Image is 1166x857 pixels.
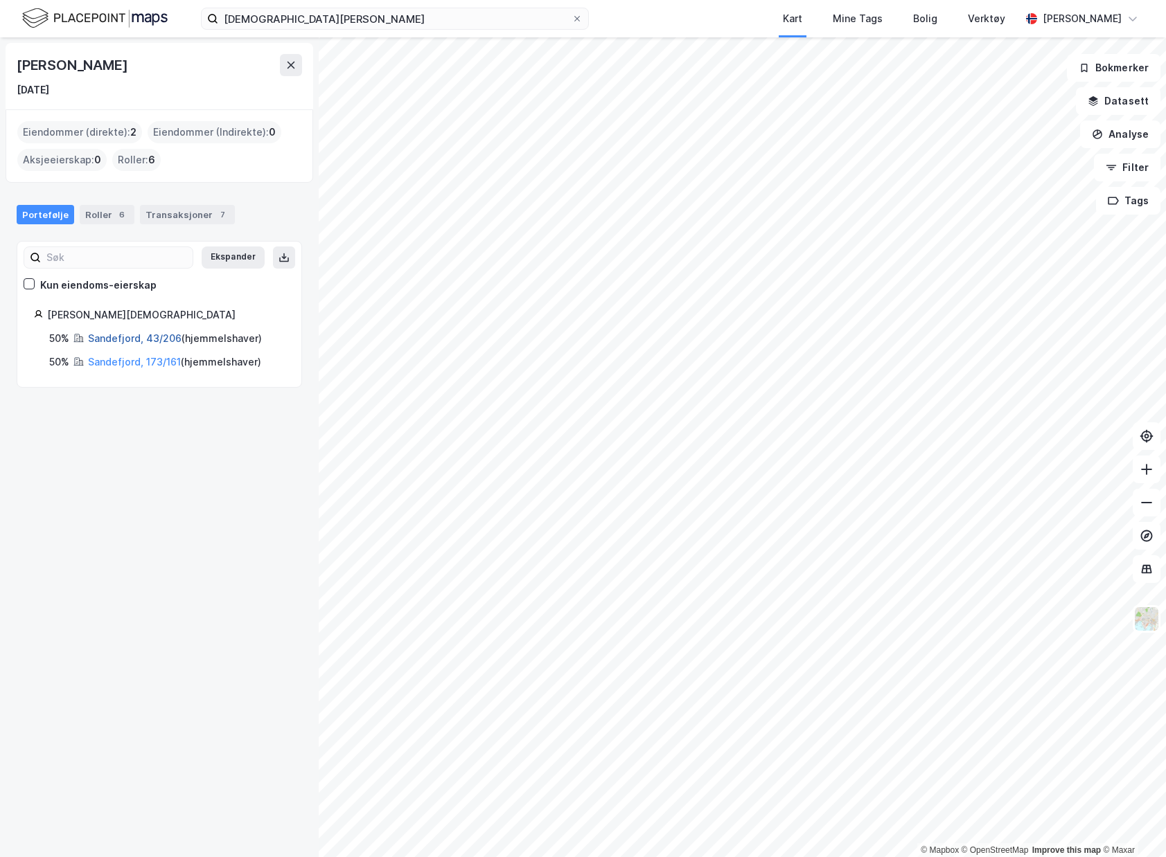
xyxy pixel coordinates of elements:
a: Sandefjord, 173/161 [88,356,181,368]
div: [PERSON_NAME] [1043,10,1122,27]
div: 7 [215,208,229,222]
a: Sandefjord, 43/206 [88,332,182,344]
button: Datasett [1076,87,1160,115]
div: Aksjeeierskap : [17,149,107,171]
div: Kontrollprogram for chat [1097,791,1166,857]
span: 0 [269,124,276,141]
div: Roller [80,205,134,224]
span: 0 [94,152,101,168]
div: Eiendommer (Indirekte) : [148,121,281,143]
a: OpenStreetMap [962,845,1029,855]
span: 2 [130,124,136,141]
div: 50% [49,354,69,370]
div: Kart [783,10,802,27]
input: Søk [41,247,193,268]
button: Tags [1096,187,1160,215]
div: 6 [115,208,129,222]
div: [DATE] [17,82,49,98]
img: Z [1133,606,1160,632]
iframe: Chat Widget [1097,791,1166,857]
span: 6 [148,152,155,168]
div: Roller : [112,149,161,171]
button: Filter [1094,154,1160,181]
div: [PERSON_NAME] [17,54,130,76]
div: Transaksjoner [140,205,235,224]
div: [PERSON_NAME][DEMOGRAPHIC_DATA] [47,307,285,323]
div: Portefølje [17,205,74,224]
div: 50% [49,330,69,347]
button: Analyse [1080,120,1160,148]
a: Mapbox [921,845,959,855]
button: Bokmerker [1067,54,1160,82]
a: Improve this map [1032,845,1101,855]
div: ( hjemmelshaver ) [88,354,261,370]
div: Kun eiendoms-eierskap [40,277,157,294]
img: logo.f888ab2527a4732fd821a326f86c7f29.svg [22,6,168,30]
button: Ekspander [202,246,265,269]
div: Bolig [913,10,937,27]
div: ( hjemmelshaver ) [88,330,262,347]
div: Eiendommer (direkte) : [17,121,142,143]
div: Mine Tags [833,10,883,27]
div: Verktøy [968,10,1005,27]
input: Søk på adresse, matrikkel, gårdeiere, leietakere eller personer [218,8,572,29]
